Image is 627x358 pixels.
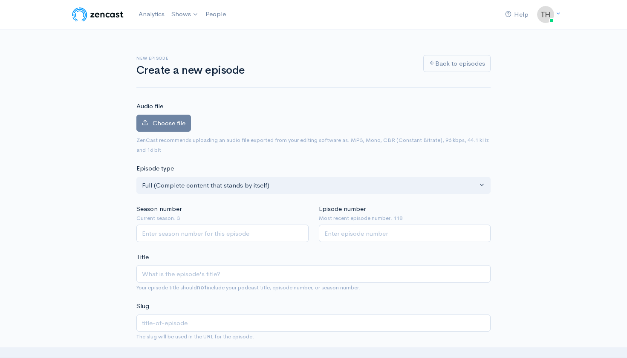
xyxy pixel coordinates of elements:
a: Help [502,6,532,24]
small: Your episode title should include your podcast title, episode number, or season number. [136,284,361,291]
label: Slug [136,301,149,311]
div: Full (Complete content that stands by itself) [142,181,477,191]
small: Most recent episode number: 118 [319,214,491,222]
small: The slug will be used in the URL for the episode. [136,333,254,340]
input: title-of-episode [136,315,491,332]
input: Enter season number for this episode [136,225,309,242]
input: Enter episode number [319,225,491,242]
strong: not [197,284,207,291]
label: Title [136,252,149,262]
h6: New episode [136,56,413,61]
label: Season number [136,204,182,214]
small: Current season: 3 [136,214,309,222]
input: What is the episode's title? [136,265,491,283]
img: ZenCast Logo [71,6,125,23]
a: Back to episodes [423,55,491,72]
img: ... [537,6,554,23]
span: Choose file [153,119,185,127]
label: Audio file [136,101,163,111]
a: Shows [168,5,202,24]
a: Analytics [135,5,168,23]
label: Episode number [319,204,366,214]
small: ZenCast recommends uploading an audio file exported from your editing software as: MP3, Mono, CBR... [136,136,489,153]
button: Full (Complete content that stands by itself) [136,177,491,194]
label: Episode type [136,164,174,173]
h1: Create a new episode [136,64,413,77]
a: People [202,5,229,23]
